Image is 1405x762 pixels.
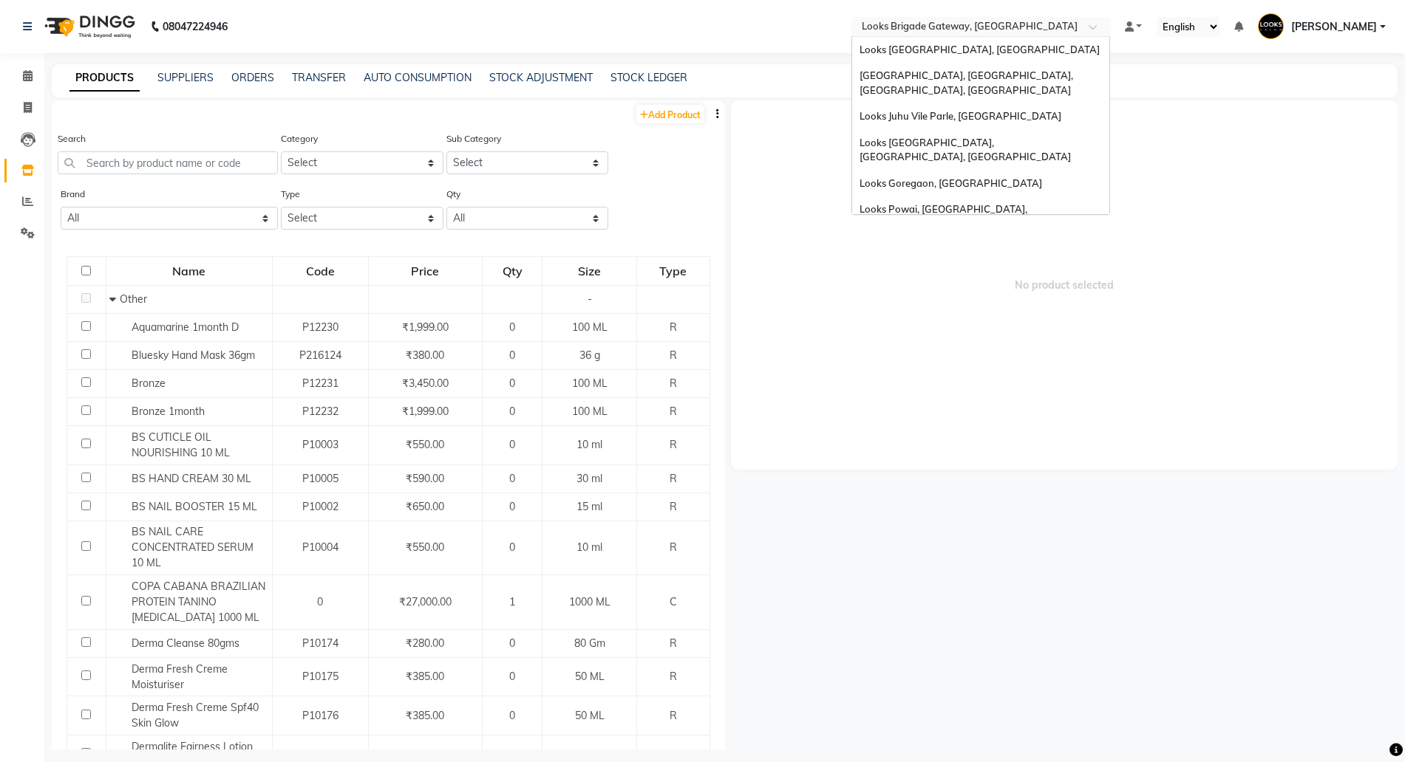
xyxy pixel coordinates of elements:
[406,349,444,362] span: ₹380.00
[1258,13,1284,39] img: Mangesh Mishra
[302,472,339,485] span: P10005
[402,320,449,334] span: ₹1,999.00
[61,188,85,201] label: Brand
[109,292,120,306] span: Collapse Row
[670,438,677,451] span: R
[406,540,444,554] span: ₹550.00
[281,132,318,145] label: Category
[406,438,444,451] span: ₹550.00
[370,258,482,284] div: Price
[299,349,341,362] span: P216124
[302,636,339,650] span: P10174
[406,709,444,722] span: ₹385.00
[302,747,339,761] span: P10182
[489,71,593,84] a: STOCK ADJUSTMENT
[446,188,460,201] label: Qty
[670,320,677,334] span: R
[670,500,677,513] span: R
[132,430,230,459] span: BS CUTICLE OIL NOURISHING 10 ML
[132,580,265,624] span: COPA CABANA BRAZILIAN PROTEIN TANINO [MEDICAL_DATA] 1000 ML
[851,36,1110,215] ng-dropdown-panel: Options list
[572,320,608,334] span: 100 ML
[69,65,140,92] a: PRODUCTS
[302,405,339,418] span: P12232
[576,500,602,513] span: 15 ml
[509,438,515,451] span: 0
[120,292,147,306] span: Other
[509,540,515,554] span: 0
[231,71,274,84] a: ORDERS
[576,438,602,451] span: 10 ml
[670,595,677,608] span: C
[572,377,608,390] span: 100 ML
[860,177,1042,189] span: Looks Goregaon, [GEOGRAPHIC_DATA]
[860,110,1061,122] span: Looks Juhu Vile Parle, [GEOGRAPHIC_DATA]
[588,292,592,306] span: -
[670,349,677,362] span: R
[670,540,677,554] span: R
[569,595,610,608] span: 1000 ML
[670,670,677,683] span: R
[574,636,605,650] span: 80 Gm
[302,438,339,451] span: P10003
[406,670,444,683] span: ₹385.00
[509,747,515,761] span: 0
[509,472,515,485] span: 0
[402,405,449,418] span: ₹1,999.00
[860,44,1100,55] span: Looks [GEOGRAPHIC_DATA], [GEOGRAPHIC_DATA]
[302,320,339,334] span: P12230
[543,258,636,284] div: Size
[509,500,515,513] span: 0
[132,701,259,730] span: Derma Fresh Creme Spf40 Skin Glow
[132,525,254,569] span: BS NAIL CARE CONCENTRATED SERUM 10 ML
[292,71,346,84] a: TRANSFER
[860,69,1075,96] span: [GEOGRAPHIC_DATA], [GEOGRAPHIC_DATA], [GEOGRAPHIC_DATA], [GEOGRAPHIC_DATA]
[132,472,251,485] span: BS HAND CREAM 30 ML
[132,662,228,691] span: Derma Fresh Creme Moisturiser
[406,500,444,513] span: ₹650.00
[163,6,228,47] b: 08047224946
[132,405,205,418] span: Bronze 1month
[576,472,602,485] span: 30 ml
[317,595,323,608] span: 0
[509,709,515,722] span: 0
[446,132,501,145] label: Sub Category
[273,258,367,284] div: Code
[132,377,166,390] span: Bronze
[132,500,257,513] span: BS NAIL BOOSTER 15 ML
[38,6,139,47] img: logo
[574,747,605,761] span: 50 Gm
[860,203,1071,230] span: Looks Powai, [GEOGRAPHIC_DATA], [GEOGRAPHIC_DATA], [GEOGRAPHIC_DATA]
[610,71,687,84] a: STOCK LEDGER
[1291,19,1377,35] span: [PERSON_NAME]
[132,636,239,650] span: Derma Cleanse 80gms
[399,595,452,608] span: ₹27,000.00
[406,636,444,650] span: ₹280.00
[483,258,541,284] div: Qty
[575,709,605,722] span: 50 ML
[636,105,704,123] a: Add Product
[302,540,339,554] span: P10004
[302,670,339,683] span: P10175
[575,670,605,683] span: 50 ML
[58,151,278,174] input: Search by product name or code
[132,349,255,362] span: Bluesky Hand Mask 36gm
[576,540,602,554] span: 10 ml
[572,405,608,418] span: 100 ML
[302,709,339,722] span: P10176
[302,377,339,390] span: P12231
[364,71,472,84] a: AUTO CONSUMPTION
[509,670,515,683] span: 0
[579,349,600,362] span: 36 g
[670,747,677,761] span: R
[157,71,214,84] a: SUPPLIERS
[670,636,677,650] span: R
[670,405,677,418] span: R
[58,132,86,145] label: Search
[670,377,677,390] span: R
[406,472,444,485] span: ₹590.00
[509,405,515,418] span: 0
[731,100,1398,470] span: No product selected
[509,636,515,650] span: 0
[638,258,708,284] div: Type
